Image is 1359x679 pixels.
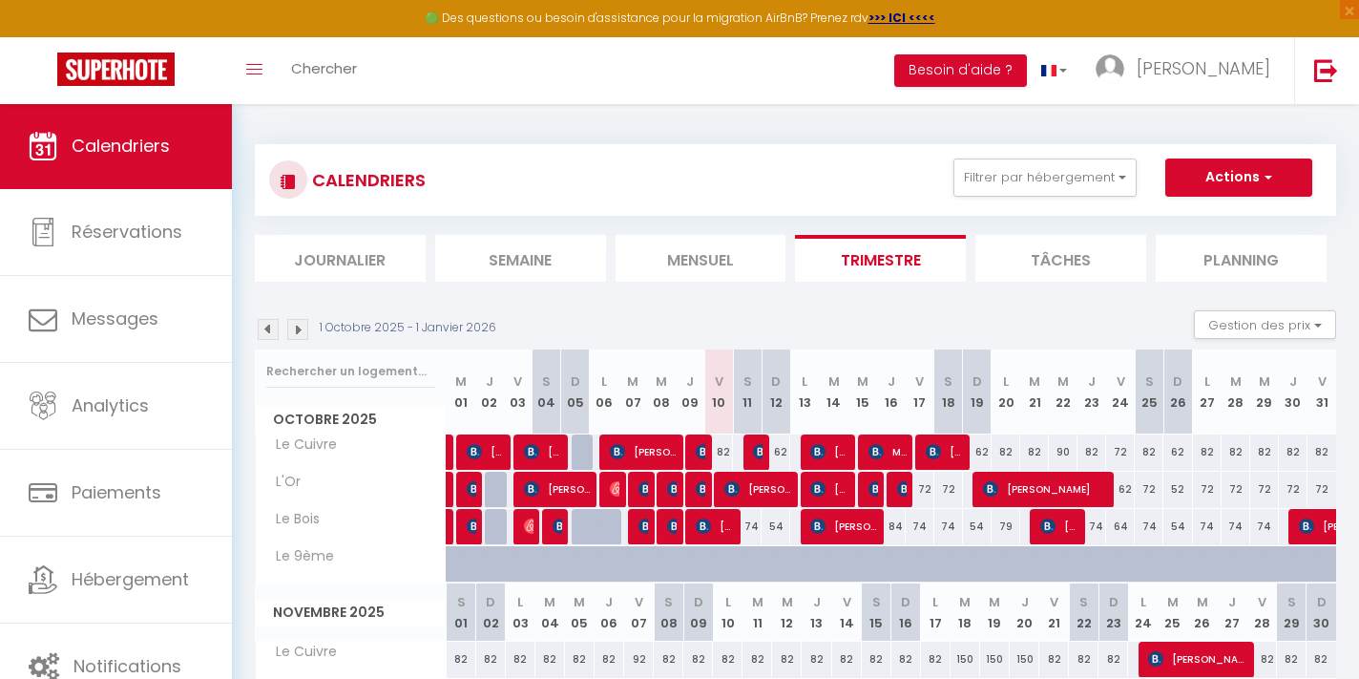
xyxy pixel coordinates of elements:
th: 07 [618,350,647,435]
th: 26 [1163,350,1192,435]
abbr: M [1167,593,1179,611]
th: 03 [504,350,533,435]
div: 84 [877,509,906,544]
div: 72 [1193,472,1222,507]
a: Chercher [277,37,371,104]
abbr: J [686,372,694,391]
div: 62 [1163,435,1192,470]
span: Novembre 2025 [256,599,446,626]
div: 150 [1010,642,1039,677]
div: 90 [1049,435,1077,470]
abbr: S [743,372,752,391]
span: [PERSON_NAME] [553,508,562,544]
div: 82 [1039,642,1069,677]
strong: >>> ICI <<<< [868,10,935,26]
th: 23 [1077,350,1106,435]
abbr: L [1003,372,1009,391]
abbr: V [635,593,643,611]
div: 62 [963,435,992,470]
abbr: M [782,593,793,611]
th: 22 [1049,350,1077,435]
span: Le Cuivre [259,435,342,456]
div: 64 [1106,509,1135,544]
abbr: V [513,372,522,391]
div: 82 [1077,435,1106,470]
abbr: L [517,593,523,611]
th: 15 [862,584,891,642]
span: Hébergement [72,567,189,591]
span: Octobre 2025 [256,406,446,434]
span: [PERSON_NAME] [524,434,562,470]
div: 52 [1163,472,1192,507]
th: 07 [624,584,654,642]
abbr: D [1173,372,1182,391]
span: [PERSON_NAME] [638,471,648,507]
th: 23 [1098,584,1128,642]
th: 11 [742,584,772,642]
abbr: M [455,372,467,391]
th: 04 [535,584,565,642]
span: [PERSON_NAME] [868,471,878,507]
div: 82 [595,642,624,677]
th: 16 [877,350,906,435]
th: 21 [1020,350,1049,435]
th: 19 [980,584,1010,642]
span: [PERSON_NAME] [467,508,476,544]
th: 27 [1193,350,1222,435]
abbr: M [959,593,971,611]
span: [PERSON_NAME] [926,434,964,470]
abbr: S [1145,372,1154,391]
th: 29 [1250,350,1279,435]
span: [PERSON_NAME] [1040,508,1078,544]
div: 74 [1193,509,1222,544]
div: 82 [476,642,506,677]
th: 18 [934,350,963,435]
th: 01 [447,584,476,642]
abbr: S [542,372,551,391]
th: 29 [1277,584,1307,642]
li: Semaine [435,235,606,282]
div: 82 [654,642,683,677]
div: 82 [1193,435,1222,470]
div: 82 [506,642,535,677]
span: [PERSON_NAME] [897,471,907,507]
abbr: D [771,372,781,391]
div: 72 [1279,472,1307,507]
th: 12 [772,584,802,642]
button: Filtrer par hébergement [953,159,1137,197]
div: 82 [704,435,733,470]
span: [PERSON_NAME] [696,434,705,470]
abbr: L [725,593,731,611]
div: 82 [742,642,772,677]
div: 150 [980,642,1010,677]
div: 72 [1307,472,1336,507]
th: 10 [704,350,733,435]
p: 1 Octobre 2025 - 1 Janvier 2026 [320,319,496,337]
abbr: L [1204,372,1210,391]
div: 79 [992,509,1020,544]
span: Analytics [72,393,149,417]
abbr: L [932,593,938,611]
div: 82 [565,642,595,677]
li: Planning [1156,235,1327,282]
div: 72 [1106,435,1135,470]
div: 62 [1106,472,1135,507]
abbr: S [944,372,952,391]
a: ... [PERSON_NAME] [1081,37,1294,104]
span: Marine SUDRIE [868,434,907,470]
abbr: M [656,372,667,391]
th: 26 [1187,584,1217,642]
div: 74 [1077,509,1106,544]
abbr: M [1057,372,1069,391]
div: 82 [832,642,862,677]
span: [PERSON_NAME] [1137,56,1270,80]
th: 24 [1106,350,1135,435]
div: 72 [1222,472,1250,507]
th: 30 [1307,584,1336,642]
th: 25 [1135,350,1163,435]
div: 54 [762,509,790,544]
abbr: S [1287,593,1296,611]
div: 82 [1277,642,1307,677]
th: 04 [533,350,561,435]
th: 12 [762,350,790,435]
